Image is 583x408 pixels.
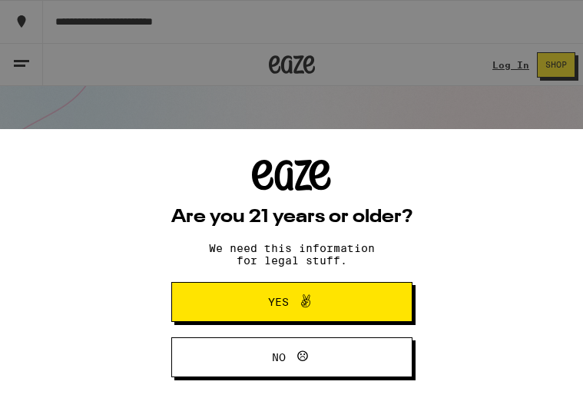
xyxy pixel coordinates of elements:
[171,282,412,322] button: Yes
[171,208,412,227] h2: Are you 21 years or older?
[272,352,286,363] span: No
[268,297,289,307] span: Yes
[171,337,412,377] button: No
[196,242,388,267] p: We need this information for legal stuff.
